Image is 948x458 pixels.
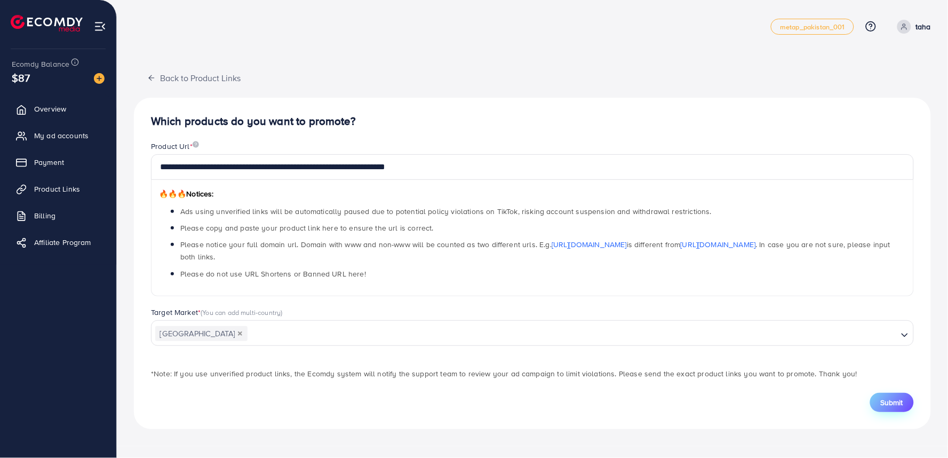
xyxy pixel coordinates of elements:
[34,237,91,248] span: Affiliate Program
[151,307,283,318] label: Target Market
[34,157,64,168] span: Payment
[201,307,282,317] span: (You can add multi-country)
[159,188,186,199] span: 🔥🔥🔥
[11,15,83,31] img: logo
[180,239,890,262] span: Please notice your full domain url. Domain with www and non-www will be counted as two different ...
[8,125,108,146] a: My ad accounts
[681,239,756,250] a: [URL][DOMAIN_NAME]
[780,23,845,30] span: metap_pakistan_001
[8,205,108,226] a: Billing
[34,104,66,114] span: Overview
[12,70,30,85] span: $87
[237,331,243,336] button: Deselect Pakistan
[12,59,69,69] span: Ecomdy Balance
[134,66,254,89] button: Back to Product Links
[903,410,940,450] iframe: Chat
[193,141,199,148] img: image
[8,152,108,173] a: Payment
[552,239,627,250] a: [URL][DOMAIN_NAME]
[151,367,914,380] p: *Note: If you use unverified product links, the Ecomdy system will notify the support team to rev...
[34,130,89,141] span: My ad accounts
[881,397,903,408] span: Submit
[34,184,80,194] span: Product Links
[151,320,914,346] div: Search for option
[8,98,108,120] a: Overview
[151,141,199,152] label: Product Url
[159,188,214,199] span: Notices:
[94,20,106,33] img: menu
[771,19,854,35] a: metap_pakistan_001
[180,223,434,233] span: Please copy and paste your product link here to ensure the url is correct.
[94,73,105,84] img: image
[249,326,897,342] input: Search for option
[8,232,108,253] a: Affiliate Program
[915,20,931,33] p: taha
[8,178,108,200] a: Product Links
[893,20,931,34] a: taha
[180,269,366,279] span: Please do not use URL Shortens or Banned URL here!
[151,115,914,128] h4: Which products do you want to promote?
[34,210,55,221] span: Billing
[870,393,914,412] button: Submit
[155,326,248,341] span: [GEOGRAPHIC_DATA]
[180,206,712,217] span: Ads using unverified links will be automatically paused due to potential policy violations on Tik...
